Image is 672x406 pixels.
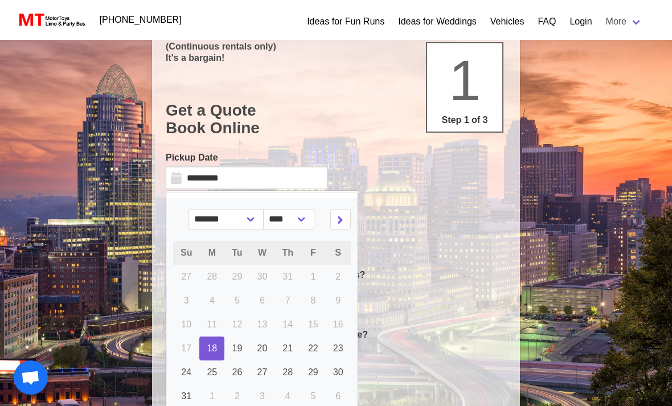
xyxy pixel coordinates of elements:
[232,343,243,353] span: 19
[181,367,191,377] span: 24
[599,10,649,33] a: More
[166,151,327,165] label: Pickup Date
[257,343,268,353] span: 20
[308,319,318,329] span: 15
[257,319,268,329] span: 13
[285,391,290,401] span: 4
[258,248,267,257] span: W
[235,391,240,401] span: 2
[257,272,268,281] span: 30
[326,360,351,384] a: 30
[432,113,498,127] p: Step 1 of 3
[310,248,316,257] span: F
[181,319,191,329] span: 10
[199,337,224,360] a: 18
[301,360,326,384] a: 29
[310,296,315,305] span: 8
[310,272,315,281] span: 1
[232,367,243,377] span: 26
[569,15,592,28] a: Login
[181,272,191,281] span: 27
[301,337,326,360] a: 22
[308,367,318,377] span: 29
[274,360,301,384] a: 28
[181,391,191,401] span: 31
[93,9,189,31] a: [PHONE_NUMBER]
[232,272,243,281] span: 29
[335,391,341,401] span: 6
[173,360,199,384] a: 24
[250,337,275,360] a: 20
[333,319,343,329] span: 16
[224,337,249,360] a: 19
[232,248,242,257] span: Tu
[199,360,224,384] a: 25
[257,367,268,377] span: 27
[166,52,506,63] p: It's a bargain!
[210,296,215,305] span: 4
[326,337,351,360] a: 23
[333,367,343,377] span: 30
[310,391,315,401] span: 5
[14,360,48,395] a: Open chat
[232,319,243,329] span: 12
[208,248,216,257] span: M
[207,272,217,281] span: 28
[207,367,217,377] span: 25
[449,48,481,112] span: 1
[282,272,293,281] span: 31
[538,15,556,28] a: FAQ
[210,391,215,401] span: 1
[335,296,341,305] span: 9
[184,296,189,305] span: 3
[235,296,240,305] span: 5
[335,248,341,257] span: S
[307,15,384,28] a: Ideas for Fun Runs
[16,12,86,28] img: MotorToys Logo
[285,296,290,305] span: 7
[166,41,506,52] p: (Continuous rentals only)
[250,360,275,384] a: 27
[490,15,525,28] a: Vehicles
[308,343,318,353] span: 22
[181,248,192,257] span: Su
[166,101,506,137] h1: Get a Quote Book Online
[335,272,341,281] span: 2
[260,391,265,401] span: 3
[282,248,293,257] span: Th
[181,343,191,353] span: 17
[282,319,293,329] span: 14
[207,343,217,353] span: 18
[260,296,265,305] span: 6
[333,343,343,353] span: 23
[224,360,249,384] a: 26
[274,337,301,360] a: 21
[282,343,293,353] span: 21
[282,367,293,377] span: 28
[398,15,477,28] a: Ideas for Weddings
[207,319,217,329] span: 11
